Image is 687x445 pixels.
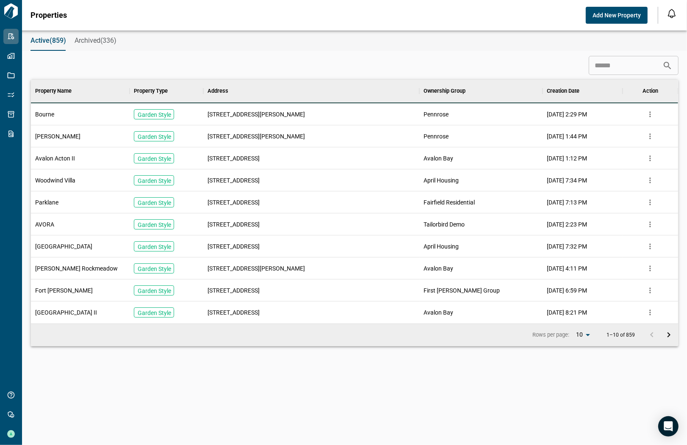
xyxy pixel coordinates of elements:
div: Ownership Group [419,79,543,103]
span: April Housing [424,242,459,251]
span: April Housing [424,176,459,185]
div: Property Name [35,79,72,103]
button: Open notification feed [665,7,679,20]
p: Garden Style [138,221,171,229]
span: [DATE] 2:29 PM [547,110,587,119]
div: Address [208,79,228,103]
button: more [644,284,657,297]
span: Bourne [35,110,54,119]
p: Rows per page: [532,331,569,339]
span: [STREET_ADDRESS][PERSON_NAME] [208,110,305,119]
button: more [644,174,657,187]
span: [DATE] 7:34 PM [547,176,587,185]
div: Action [643,79,658,103]
div: Action [623,79,678,103]
button: Go to next page [660,326,677,343]
span: [STREET_ADDRESS] [208,198,260,207]
span: [DATE] 7:32 PM [547,242,587,251]
span: [STREET_ADDRESS] [208,308,260,317]
p: Garden Style [138,243,171,251]
div: base tabs [22,30,687,51]
span: [STREET_ADDRESS] [208,154,260,163]
button: more [644,218,657,231]
span: [DATE] 6:59 PM [547,286,587,295]
p: Garden Style [138,309,171,317]
span: [DATE] 4:11 PM [547,264,587,273]
span: Properties [30,11,67,19]
span: [DATE] 2:23 PM [547,220,587,229]
span: Pennrose [424,110,449,119]
div: Property Name [31,79,130,103]
button: more [644,152,657,165]
button: Add New Property [586,7,648,24]
span: [STREET_ADDRESS][PERSON_NAME] [208,132,305,141]
div: Open Intercom Messenger [658,416,679,437]
span: Add New Property [593,11,641,19]
button: more [644,306,657,319]
span: AVORA [35,220,54,229]
p: 1–10 of 859 [607,332,635,338]
span: Fort [PERSON_NAME] [35,286,93,295]
p: Garden Style [138,199,171,207]
span: Avalon Bay [424,264,453,273]
span: Avalon Bay [424,308,453,317]
span: First [PERSON_NAME] Group [424,286,500,295]
p: Garden Style [138,287,171,295]
div: Address [203,79,419,103]
p: Garden Style [138,111,171,119]
span: [PERSON_NAME] Rockmeadow [35,264,118,273]
p: Garden Style [138,133,171,141]
span: Active(859) [30,36,66,45]
span: [STREET_ADDRESS] [208,176,260,185]
div: Creation Date [547,79,579,103]
span: [DATE] 7:13 PM [547,198,587,207]
p: Garden Style [138,177,171,185]
span: [DATE] 8:21 PM [547,308,587,317]
span: [GEOGRAPHIC_DATA] [35,242,92,251]
span: Avalon Bay [424,154,453,163]
span: [DATE] 1:44 PM [547,132,587,141]
div: Ownership Group [424,79,465,103]
span: Avalon Acton II [35,154,75,163]
p: Garden Style [138,155,171,163]
span: Woodwind Villa [35,176,75,185]
span: [DATE] 1:12 PM [547,154,587,163]
span: Pennrose [424,132,449,141]
span: [STREET_ADDRESS] [208,286,260,295]
button: more [644,130,657,143]
button: more [644,108,657,121]
span: Parklane [35,198,58,207]
div: Property Type [134,79,168,103]
button: more [644,240,657,253]
span: [STREET_ADDRESS][PERSON_NAME] [208,264,305,273]
span: Tailorbird Demo [424,220,465,229]
div: 10 [573,329,593,341]
p: Garden Style [138,265,171,273]
span: Archived(336) [75,36,116,45]
span: Fairfield Residential [424,198,475,207]
div: Property Type [130,79,204,103]
span: [PERSON_NAME] [35,132,80,141]
span: [GEOGRAPHIC_DATA] II [35,308,97,317]
span: [STREET_ADDRESS] [208,242,260,251]
button: more [644,262,657,275]
button: more [644,196,657,209]
div: Creation Date [543,79,623,103]
span: [STREET_ADDRESS] [208,220,260,229]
